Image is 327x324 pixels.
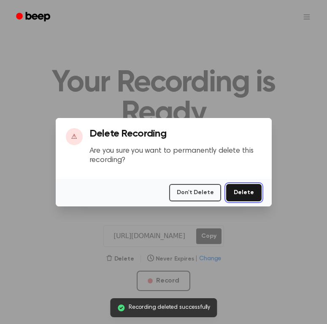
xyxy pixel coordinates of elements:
span: Recording deleted successfully [129,303,210,312]
a: Beep [10,9,58,25]
button: Open menu [297,7,317,27]
button: Don't Delete [169,184,221,201]
button: Delete [226,184,261,201]
div: ⚠ [66,128,83,145]
p: Are you sure you want to permanently delete this recording? [89,146,262,165]
h3: Delete Recording [89,128,262,140]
